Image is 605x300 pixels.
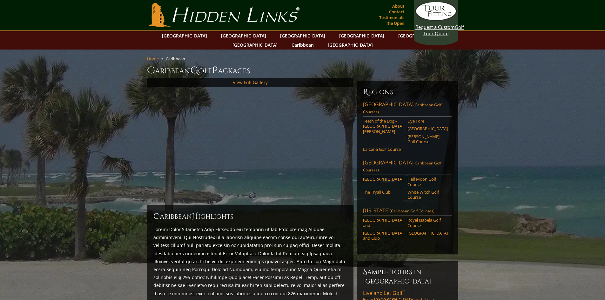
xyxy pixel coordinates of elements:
[387,7,406,16] a: Contact
[415,24,455,30] span: Request a Custom
[212,64,218,77] span: P
[363,230,403,241] a: [GEOGRAPHIC_DATA] and Club
[391,2,406,10] a: About
[407,190,448,200] a: White Witch Golf Course
[407,230,448,236] a: [GEOGRAPHIC_DATA]
[363,160,441,173] span: (Caribbean Golf Courses)
[229,40,281,50] a: [GEOGRAPHIC_DATA]
[407,126,448,131] a: [GEOGRAPHIC_DATA]
[153,211,347,222] h2: Caribbean ighlights
[277,31,328,40] a: [GEOGRAPHIC_DATA]
[363,102,441,115] span: (Caribbean Golf Courses)
[363,118,403,134] a: Teeth of the Dog – [GEOGRAPHIC_DATA][PERSON_NAME]
[363,177,403,182] a: [GEOGRAPHIC_DATA]
[395,31,447,40] a: [GEOGRAPHIC_DATA]
[288,40,317,50] a: Caribbean
[159,31,210,40] a: [GEOGRAPHIC_DATA]
[363,147,403,152] a: La Cana Golf Course
[407,118,448,123] a: Dye Fore
[407,134,448,144] a: [PERSON_NAME] Golf Course
[390,208,434,214] span: (Caribbean Golf Courses)
[363,87,452,97] h6: Regions
[336,31,387,40] a: [GEOGRAPHIC_DATA]
[166,56,188,62] li: Caribbean
[147,56,159,62] a: Home
[233,79,268,85] a: View Full Gallery
[192,211,198,222] span: H
[407,177,448,187] a: Half Moon Golf Course
[363,217,403,228] a: [GEOGRAPHIC_DATA] and
[378,13,406,22] a: Testimonials
[402,289,405,294] sup: ™
[363,159,452,175] a: [GEOGRAPHIC_DATA](Caribbean Golf Courses)
[363,207,452,216] a: [US_STATE](Caribbean Golf Courses)
[407,217,448,228] a: Royal Isabela Golf Course
[415,2,457,37] a: Request a CustomGolf Tour Quote
[363,190,403,195] a: The Tryall Club
[384,19,406,28] a: The Open
[325,40,376,50] a: [GEOGRAPHIC_DATA]
[147,64,458,77] h1: Caribbean olf ackages
[363,267,452,286] h6: Sample Tours in [GEOGRAPHIC_DATA]
[363,101,452,117] a: [GEOGRAPHIC_DATA](Caribbean Golf Courses)
[190,64,198,77] span: G
[363,290,405,297] span: Live and Let Golf
[218,31,269,40] a: [GEOGRAPHIC_DATA]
